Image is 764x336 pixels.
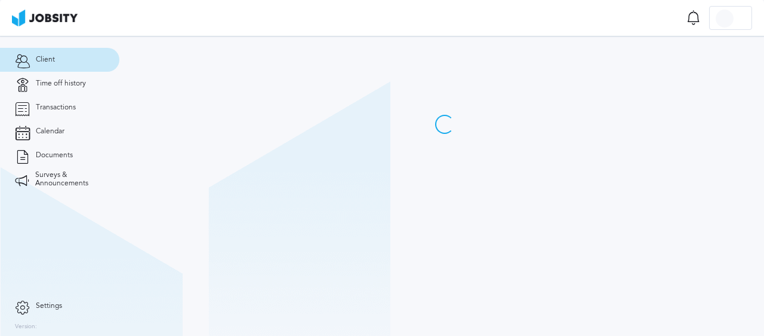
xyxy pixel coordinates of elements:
label: Version: [15,323,37,331]
img: ab4bad089aa723f57921c736e9817d99.png [12,10,78,26]
span: Calendar [36,127,64,136]
span: Time off history [36,80,86,88]
span: Surveys & Announcements [35,171,104,188]
span: Client [36,56,55,64]
span: Documents [36,151,73,160]
span: Transactions [36,103,76,112]
span: Settings [36,302,62,310]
